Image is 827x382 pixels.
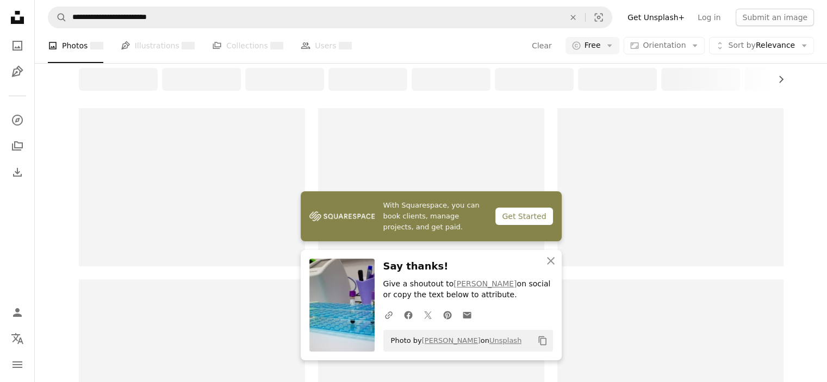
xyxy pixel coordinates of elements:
[728,40,795,51] span: Relevance
[7,302,28,323] a: Log in / Sign up
[7,354,28,375] button: Menu
[48,7,612,28] form: Find visuals sitewide
[7,7,28,30] a: Home — Unsplash
[457,304,477,325] a: Share over email
[691,9,727,26] a: Log in
[48,7,67,28] button: Search Unsplash
[418,304,438,325] a: Share on Twitter
[585,40,601,51] span: Free
[453,279,517,288] a: [PERSON_NAME]
[383,200,487,233] span: With Squarespace, you can book clients, manage projects, and get paid.
[7,328,28,349] button: Language
[531,37,552,54] button: Clear
[736,9,814,26] button: Submit an image
[7,135,28,157] a: Collections
[7,61,28,83] a: Illustrations
[489,336,521,345] a: Unsplash
[121,28,195,63] a: Illustrations
[621,9,691,26] a: Get Unsplash+
[7,161,28,183] a: Download History
[7,35,28,57] a: Photos
[385,332,522,349] span: Photo by on
[383,259,553,274] h3: Say thanks!
[383,279,553,300] p: Give a shoutout to on social or copy the text below to attribute.
[7,109,28,131] a: Explore
[643,41,686,49] span: Orientation
[399,304,418,325] a: Share on Facebook
[561,7,585,28] button: Clear
[533,331,552,350] button: Copy to clipboard
[301,191,562,241] a: With Squarespace, you can book clients, manage projects, and get paid.Get Started
[709,37,814,54] button: Sort byRelevance
[212,28,283,63] a: Collections
[771,68,784,90] button: scroll list to the right
[301,28,352,63] a: Users
[309,208,375,224] img: file-1747939142011-51e5cc87e3c9
[624,37,705,54] button: Orientation
[422,336,481,345] a: [PERSON_NAME]
[438,304,457,325] a: Share on Pinterest
[586,7,612,28] button: Visual search
[565,37,620,54] button: Free
[495,208,552,225] div: Get Started
[728,41,755,49] span: Sort by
